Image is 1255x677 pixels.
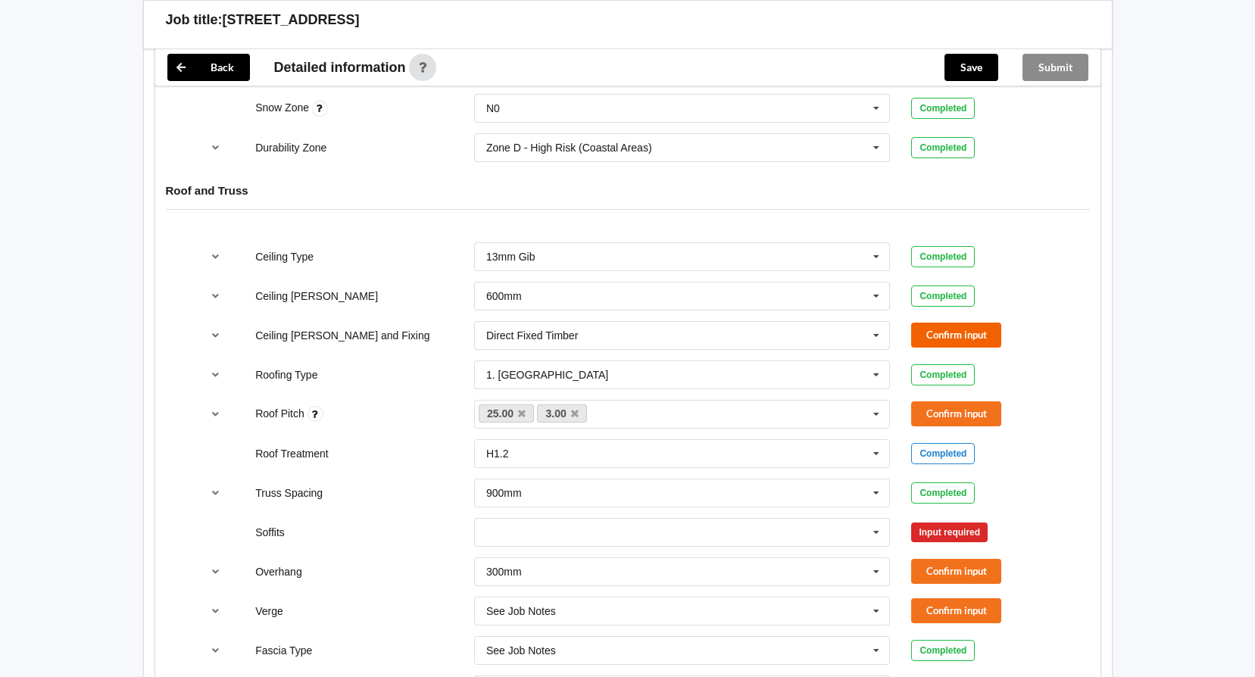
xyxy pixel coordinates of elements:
label: Snow Zone [255,101,312,114]
div: Input required [911,523,988,542]
button: reference-toggle [201,322,230,349]
label: Durability Zone [255,142,326,154]
label: Ceiling [PERSON_NAME] [255,290,378,302]
label: Truss Spacing [255,487,323,499]
button: Confirm input [911,401,1001,426]
button: reference-toggle [201,637,230,664]
button: reference-toggle [201,479,230,507]
div: Zone D - High Risk (Coastal Areas) [486,142,652,153]
div: Direct Fixed Timber [486,330,578,341]
button: reference-toggle [201,401,230,428]
div: N0 [486,103,500,114]
a: 25.00 [479,404,535,423]
div: Completed [911,482,975,504]
div: Completed [911,364,975,385]
div: Completed [911,443,975,464]
h3: Job title: [166,11,223,29]
button: Confirm input [911,323,1001,348]
label: Fascia Type [255,644,312,657]
label: Ceiling [PERSON_NAME] and Fixing [255,329,429,342]
a: 3.00 [537,404,587,423]
div: H1.2 [486,448,509,459]
div: Completed [911,640,975,661]
span: Detailed information [274,61,406,74]
button: Save [944,54,998,81]
button: Confirm input [911,559,1001,584]
h4: Roof and Truss [166,183,1090,198]
h3: [STREET_ADDRESS] [223,11,360,29]
div: 900mm [486,488,522,498]
label: Roofing Type [255,369,317,381]
button: Confirm input [911,598,1001,623]
div: 13mm Gib [486,251,535,262]
label: Soffits [255,526,285,538]
button: reference-toggle [201,597,230,625]
button: reference-toggle [201,558,230,585]
div: Completed [911,285,975,307]
button: Back [167,54,250,81]
button: reference-toggle [201,361,230,388]
label: Roof Pitch [255,407,307,420]
div: See Job Notes [486,645,556,656]
div: Completed [911,137,975,158]
label: Overhang [255,566,301,578]
button: reference-toggle [201,243,230,270]
button: reference-toggle [201,134,230,161]
label: Roof Treatment [255,448,329,460]
label: Verge [255,605,283,617]
div: 600mm [486,291,522,301]
div: 300mm [486,566,522,577]
div: See Job Notes [486,606,556,616]
div: Completed [911,246,975,267]
label: Ceiling Type [255,251,314,263]
button: reference-toggle [201,282,230,310]
div: Completed [911,98,975,119]
div: 1. [GEOGRAPHIC_DATA] [486,370,608,380]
